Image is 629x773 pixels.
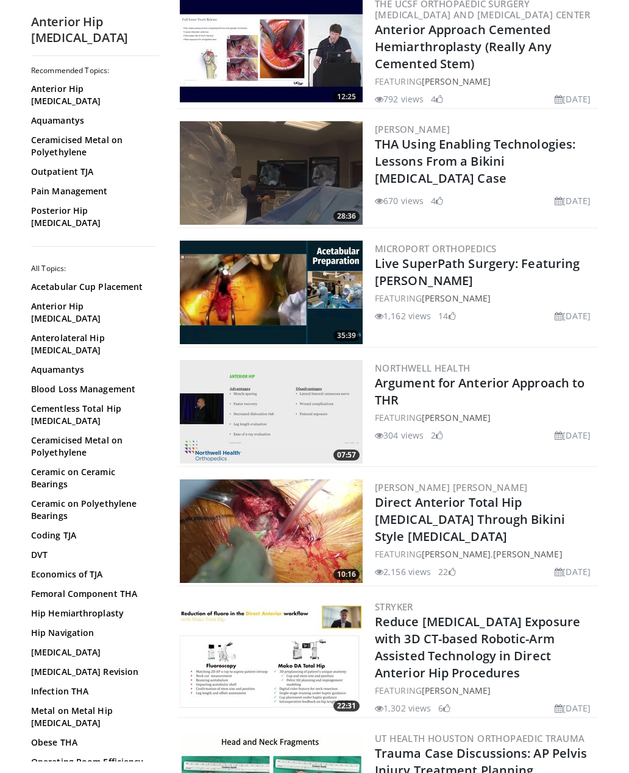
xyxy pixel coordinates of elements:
[333,450,360,461] span: 07:57
[31,736,153,749] a: Obese THA
[333,91,360,102] span: 12:25
[31,383,153,395] a: Blood Loss Management
[31,403,153,427] a: Cementless Total Hip [MEDICAL_DATA]
[31,264,156,274] h2: All Topics:
[438,309,455,322] li: 14
[431,93,443,105] li: 4
[375,548,595,560] div: FEATURING ,
[375,292,595,305] div: FEATURING
[375,684,595,697] div: FEATURING
[31,627,153,639] a: Hip Navigation
[31,83,153,107] a: Anterior Hip [MEDICAL_DATA]
[31,666,153,678] a: [MEDICAL_DATA] Revision
[180,605,363,708] a: 22:31
[375,194,424,207] li: 670 views
[555,309,591,322] li: [DATE]
[375,732,585,744] a: UT Health Houston Orthopaedic Trauma
[375,136,575,186] a: THA Using Enabling Technologies: Lessons From a Bikini [MEDICAL_DATA] Case
[31,529,153,542] a: Coding TJA
[31,300,153,325] a: Anterior Hip [MEDICAL_DATA]
[422,685,491,696] a: [PERSON_NAME]
[31,568,153,581] a: Economics of TJA
[422,412,491,423] a: [PERSON_NAME]
[31,281,153,293] a: Acetabular Cup Placement
[375,309,431,322] li: 1,162 views
[333,211,360,222] span: 28:36
[422,548,491,560] a: [PERSON_NAME]
[180,121,363,225] img: 6f3f44d2-eca9-4ee1-b4bd-e1909878d1a6.300x170_q85_crop-smart_upscale.jpg
[493,548,562,560] a: [PERSON_NAME]
[555,194,591,207] li: [DATE]
[333,569,360,580] span: 10:16
[31,66,156,76] h2: Recommended Topics:
[31,549,153,561] a: DVT
[375,75,595,88] div: FEATURING
[555,93,591,105] li: [DATE]
[375,375,585,408] a: Argument for Anterior Approach to THR
[438,565,455,578] li: 22
[31,115,153,127] a: Aquamantys
[375,255,580,289] a: Live SuperPath Surgery: Featuring [PERSON_NAME]
[375,702,431,715] li: 1,302 views
[422,292,491,304] a: [PERSON_NAME]
[375,93,424,105] li: 792 views
[555,429,591,442] li: [DATE]
[31,466,153,490] a: Ceramic on Ceramic Bearings
[31,646,153,658] a: [MEDICAL_DATA]
[180,241,363,344] img: b1597ee7-cf41-4585-b267-0e78d19b3be0.300x170_q85_crop-smart_upscale.jpg
[31,588,153,600] a: Femoral Component THA
[333,330,360,341] span: 35:39
[422,76,491,87] a: [PERSON_NAME]
[431,429,443,442] li: 2
[31,498,153,522] a: Ceramic on Polyethylene Bearings
[438,702,450,715] li: 6
[31,166,153,178] a: Outpatient TJA
[31,185,153,197] a: Pain Management
[180,479,363,583] img: 67a2fe82-60ef-4899-a4e1-72ce87cb5a68.300x170_q85_crop-smart_upscale.jpg
[31,14,159,46] h2: Anterior Hip [MEDICAL_DATA]
[31,685,153,697] a: Infection THA
[180,360,363,464] img: c5ba2dc8-83b6-4213-b165-e6590ef24c12.300x170_q85_crop-smart_upscale.jpg
[375,565,431,578] li: 2,156 views
[180,241,363,344] a: 35:39
[31,134,153,158] a: Ceramicised Metal on Polyethylene
[431,194,443,207] li: 4
[31,364,153,376] a: Aquamantys
[375,242,496,255] a: MicroPort Orthopedics
[375,21,552,72] a: Anterior Approach Cemented Hemiarthroplasty (Really Any Cemented Stem)
[31,332,153,356] a: Anterolateral Hip [MEDICAL_DATA]
[31,705,153,729] a: Metal on Metal Hip [MEDICAL_DATA]
[31,434,153,459] a: Ceramicised Metal on Polyethylene
[180,605,363,708] img: 5bd7167b-0b9e-40b5-a7c8-0d290fcaa9fb.300x170_q85_crop-smart_upscale.jpg
[375,601,413,613] a: Stryker
[180,479,363,583] a: 10:16
[555,565,591,578] li: [DATE]
[333,701,360,711] span: 22:31
[375,429,424,442] li: 304 views
[375,411,595,424] div: FEATURING
[180,121,363,225] a: 28:36
[31,205,153,229] a: Posterior Hip [MEDICAL_DATA]
[375,481,528,493] a: [PERSON_NAME] [PERSON_NAME]
[555,702,591,715] li: [DATE]
[375,123,450,135] a: [PERSON_NAME]
[180,360,363,464] a: 07:57
[375,613,580,681] a: Reduce [MEDICAL_DATA] Exposure with 3D CT-based Robotic-Arm Assisted Technology in Direct Anterio...
[31,607,153,619] a: Hip Hemiarthroplasty
[375,494,565,545] a: Direct Anterior Total Hip [MEDICAL_DATA] Through Bikini Style [MEDICAL_DATA]
[375,362,470,374] a: Northwell Health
